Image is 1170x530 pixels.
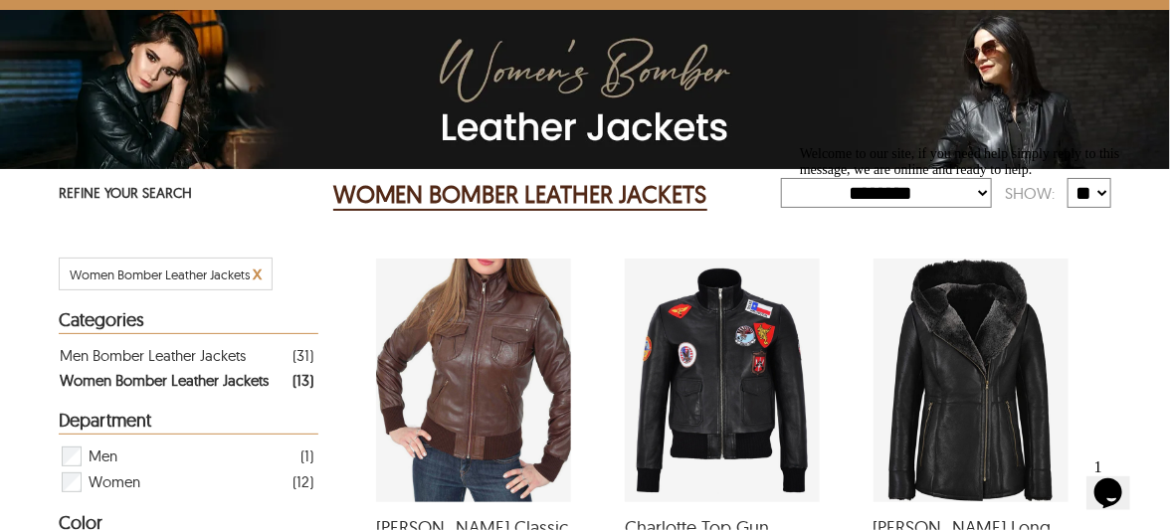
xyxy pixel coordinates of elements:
[60,443,313,469] div: Filter Men Women Bomber Leather Jackets
[333,179,707,211] h2: WOMEN BOMBER LEATHER JACKETS
[292,343,313,368] div: ( 31 )
[8,8,328,39] span: Welcome to our site, if you need help simply reply to this message, we are online and ready to help.
[60,343,246,368] div: Men Bomber Leather Jackets
[292,368,313,393] div: ( 13 )
[300,443,313,468] div: ( 1 )
[89,443,117,469] span: Men
[60,368,313,393] a: Filter Women Bomber Leather Jackets
[60,368,269,393] div: Women Bomber Leather Jackets
[253,262,262,284] span: x
[70,266,250,282] span: Filter Women Bomber Leather Jackets
[59,310,318,334] div: Heading Filter Women Bomber Leather Jackets by Categories
[59,411,318,435] div: Heading Filter Women Bomber Leather Jackets by Department
[60,469,313,495] div: Filter Women Women Bomber Leather Jackets
[292,469,313,494] div: ( 12 )
[89,469,140,495] span: Women
[60,343,313,368] a: Filter Men Bomber Leather Jackets
[792,138,1150,441] iframe: chat widget
[1086,450,1150,510] iframe: chat widget
[8,8,366,40] div: Welcome to our site, if you need help simply reply to this message, we are online and ready to help.
[59,179,318,210] p: REFINE YOUR SEARCH
[333,175,782,215] div: Women Bomber Leather Jackets 13 Results Found
[253,266,262,282] a: Cancel Filter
